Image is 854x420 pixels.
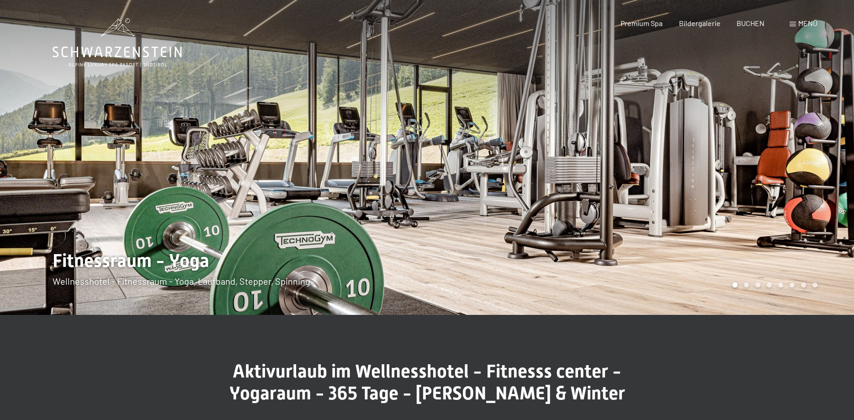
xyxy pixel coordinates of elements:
a: Bildergalerie [679,19,721,27]
span: Menü [798,19,817,27]
div: Carousel Page 4 [767,282,772,287]
div: Carousel Pagination [729,282,817,287]
div: Carousel Page 5 [778,282,783,287]
div: Carousel Page 1 (Current Slide) [732,282,737,287]
a: Premium Spa [621,19,663,27]
span: Aktivurlaub im Wellnesshotel - Fitnesss center - Yogaraum - 365 Tage - [PERSON_NAME] & Winter [229,361,625,404]
div: Carousel Page 6 [790,282,795,287]
div: Carousel Page 8 [812,282,817,287]
div: Carousel Page 2 [744,282,749,287]
div: Carousel Page 3 [755,282,760,287]
div: Carousel Page 7 [801,282,806,287]
a: BUCHEN [737,19,764,27]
